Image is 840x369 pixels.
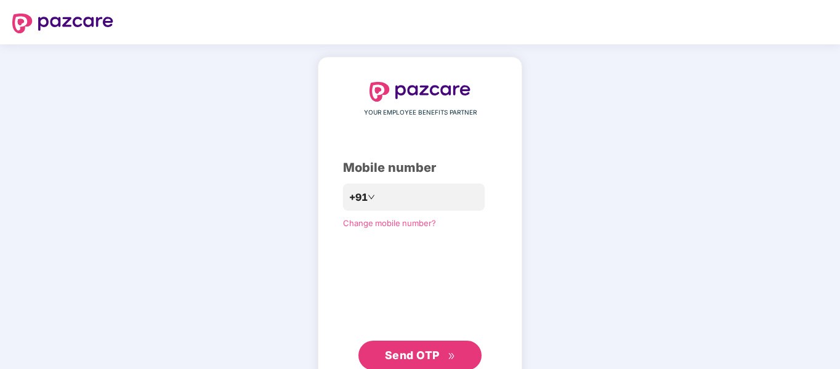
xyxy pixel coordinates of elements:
span: down [368,193,375,201]
span: YOUR EMPLOYEE BENEFITS PARTNER [364,108,477,118]
img: logo [12,14,113,33]
span: double-right [448,352,456,360]
div: Mobile number [343,158,497,177]
img: logo [370,82,470,102]
a: Change mobile number? [343,218,436,228]
span: +91 [349,190,368,205]
span: Send OTP [385,349,440,362]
